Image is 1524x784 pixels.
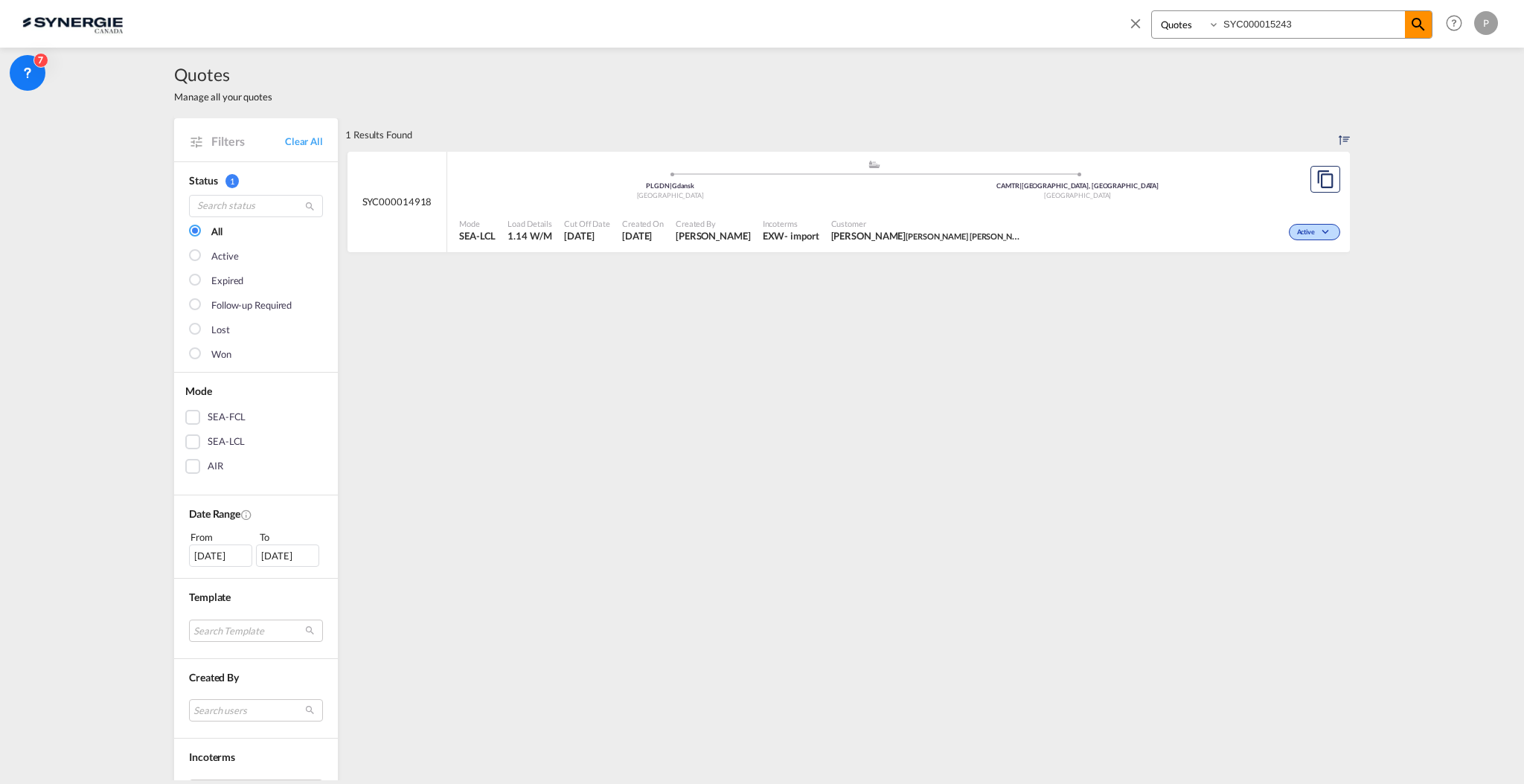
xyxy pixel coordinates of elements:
md-checkbox: AIR [185,459,327,474]
span: SEA-LCL [459,229,496,242]
div: To [258,530,324,544]
span: Pablo Gomez Saldarriaga [676,229,751,242]
md-icon: icon-chevron-down [1319,228,1336,237]
span: Status [189,174,217,187]
div: - import [784,229,819,242]
div: Status 1 [189,173,323,188]
span: Active [1297,228,1319,238]
md-icon: icon-close [1127,15,1144,31]
div: Change Status Here [1289,224,1340,240]
span: Load Details [508,218,552,229]
span: Cut Off Date [564,218,610,229]
div: Won [211,347,231,362]
span: 1.14 W/M [508,230,551,242]
div: P [1474,11,1498,35]
div: EXW import [763,229,819,242]
span: icon-close [1127,10,1151,46]
span: icon-magnify [1405,11,1432,38]
span: Template [189,591,231,603]
div: From [189,530,254,544]
md-icon: icon-magnify [1409,16,1427,33]
div: Follow-up Required [211,298,292,313]
div: 1 Results Found [345,118,412,151]
span: Incoterms [763,218,819,229]
span: Manage all your quotes [174,90,272,103]
span: PLGDN Gdansk [646,181,694,190]
button: Copy Quote [1310,166,1340,193]
span: Mode [459,218,496,229]
div: Lost [211,323,230,338]
md-icon: Created On [240,509,252,521]
input: Enter Quotation Number [1220,11,1405,37]
span: Date Range [189,507,240,520]
span: Customer [831,218,1025,229]
span: 1 [225,174,239,188]
span: | [1019,181,1022,190]
img: 1f56c880d42311ef80fc7dca854c8e59.png [22,7,123,40]
span: Mode [185,385,212,397]
span: Created By [189,671,239,684]
div: SEA-LCL [208,434,245,449]
div: AIR [208,459,223,474]
span: Kayla Forget AEBI SCHMIDT [831,229,1025,242]
span: Filters [211,133,285,150]
md-icon: icon-magnify [304,201,316,212]
div: SYC000014918 assets/icons/custom/ship-fill.svgassets/icons/custom/roll-o-plane.svgOriginGdansk Po... [348,152,1350,253]
div: Expired [211,274,243,289]
span: SYC000014918 [362,195,432,208]
md-icon: assets/icons/custom/ship-fill.svg [865,161,883,168]
div: Sort by: Created On [1339,118,1350,151]
div: [DATE] [189,544,252,567]
span: Help [1441,10,1467,36]
div: EXW [763,229,785,242]
div: [DATE] [256,544,319,567]
span: Created On [622,218,664,229]
input: Search status [189,195,323,217]
span: From To [DATE][DATE] [189,530,323,567]
span: Created By [676,218,751,229]
a: Clear All [285,135,323,148]
md-icon: assets/icons/custom/copyQuote.svg [1316,170,1334,188]
md-checkbox: SEA-LCL [185,434,327,449]
span: 22 Sep 2025 [622,229,664,242]
span: Incoterms [189,751,235,763]
span: [GEOGRAPHIC_DATA] [637,191,704,199]
span: [PERSON_NAME] [PERSON_NAME] [906,230,1031,242]
md-checkbox: SEA-FCL [185,410,327,425]
div: Active [211,249,238,264]
span: CAMTR [GEOGRAPHIC_DATA], [GEOGRAPHIC_DATA] [996,181,1159,190]
div: SEA-FCL [208,410,246,425]
span: Quotes [174,62,272,86]
span: [GEOGRAPHIC_DATA] [1044,191,1111,199]
span: 22 Sep 2025 [564,229,610,242]
div: All [211,225,222,240]
div: Help [1441,10,1474,37]
span: | [670,181,672,190]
